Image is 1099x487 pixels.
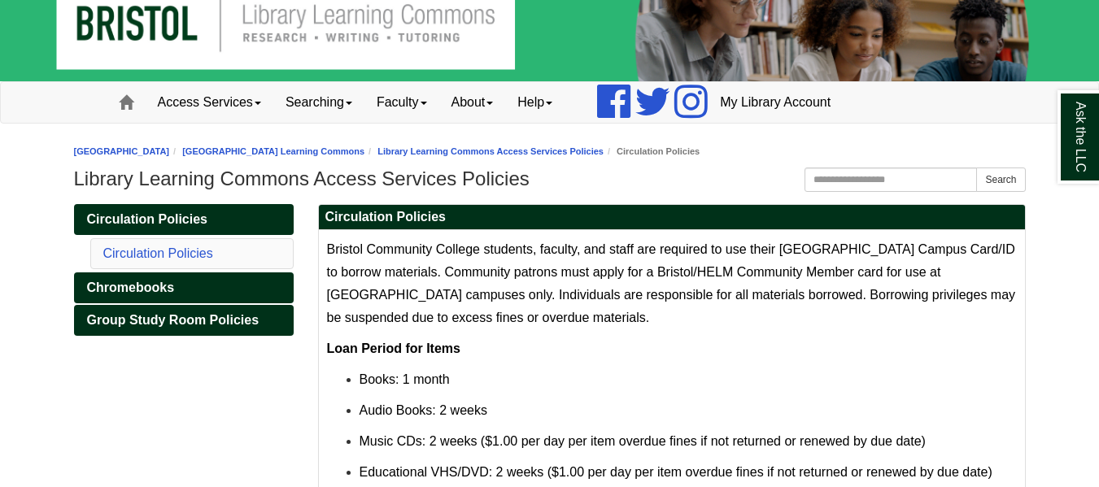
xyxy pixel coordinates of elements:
[87,280,175,294] span: Chromebooks
[87,212,207,226] span: Circulation Policies
[87,313,259,327] span: Group Study Room Policies
[327,341,460,355] strong: Loan Period for Items
[360,372,450,386] span: Books: 1 month
[74,146,170,156] a: [GEOGRAPHIC_DATA]
[976,167,1025,192] button: Search
[146,82,273,123] a: Access Services
[74,167,1026,190] h1: Library Learning Commons Access Services Policies
[364,82,439,123] a: Faculty
[74,305,294,336] a: Group Study Room Policies
[74,204,294,235] a: Circulation Policies
[505,82,565,123] a: Help
[74,204,294,336] div: Guide Pages
[319,205,1025,230] h2: Circulation Policies
[182,146,364,156] a: [GEOGRAPHIC_DATA] Learning Commons
[360,465,992,479] span: Educational VHS/DVD: 2 weeks ($1.00 per day per item overdue fines if not returned or renewed by ...
[604,144,700,159] li: Circulation Policies
[708,82,843,123] a: My Library Account
[103,246,213,260] a: Circulation Policies
[439,82,506,123] a: About
[360,434,926,448] span: Music CDs: 2 weeks ($1.00 per day per item overdue fines if not returned or renewed by due date)
[360,403,487,417] span: Audio Books: 2 weeks
[377,146,604,156] a: Library Learning Commons Access Services Policies
[327,242,1016,324] span: Bristol Community College students, faculty, and staff are required to use their [GEOGRAPHIC_DATA...
[74,272,294,303] a: Chromebooks
[74,144,1026,159] nav: breadcrumb
[273,82,364,123] a: Searching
